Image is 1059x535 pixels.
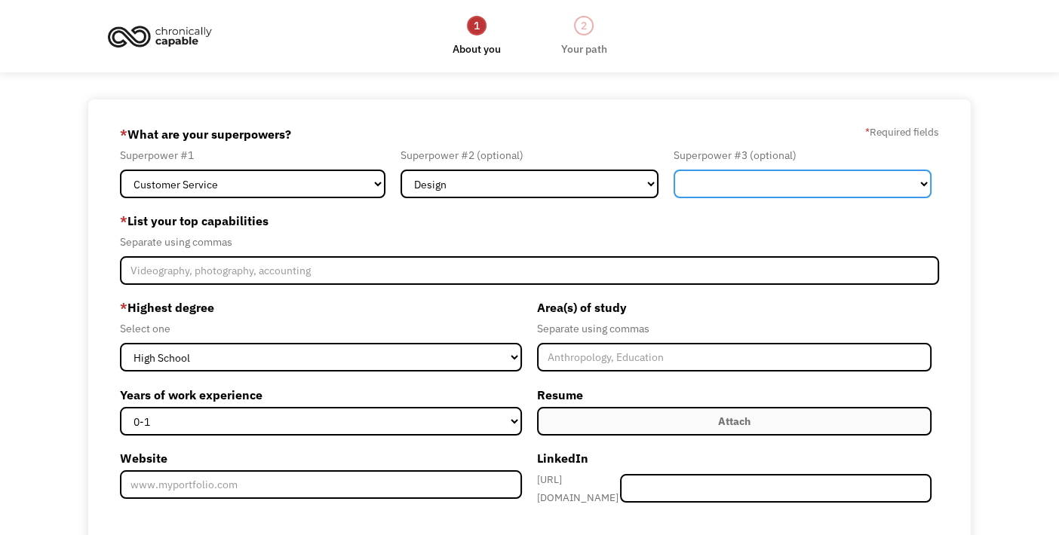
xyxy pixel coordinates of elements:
label: What are your superpowers? [120,122,291,146]
label: List your top capabilities [120,209,939,233]
label: Area(s) of study [537,295,932,319]
div: 1 [467,16,487,35]
div: Superpower #3 (optional) [674,146,932,164]
input: Videography, photography, accounting [120,256,939,285]
div: Select one [120,319,522,338]
div: Separate using commas [120,233,939,251]
input: www.myportfolio.com [120,470,522,499]
div: 2 [574,16,594,35]
div: Attach [718,412,751,430]
label: Website [120,446,522,470]
label: LinkedIn [537,446,932,470]
label: Highest degree [120,295,522,319]
div: Superpower #2 (optional) [401,146,658,164]
div: Your path [561,40,607,58]
div: About you [453,40,501,58]
label: Years of work experience [120,383,522,407]
div: [URL][DOMAIN_NAME] [537,470,620,506]
div: Superpower #1 [120,146,385,164]
label: Attach [537,407,932,436]
label: Resume [537,383,932,407]
div: Separate using commas [537,319,932,338]
a: 2Your path [561,14,607,58]
a: 1About you [453,14,501,58]
label: Required fields [865,123,939,141]
input: Anthropology, Education [537,343,932,371]
img: Chronically Capable logo [103,20,216,53]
